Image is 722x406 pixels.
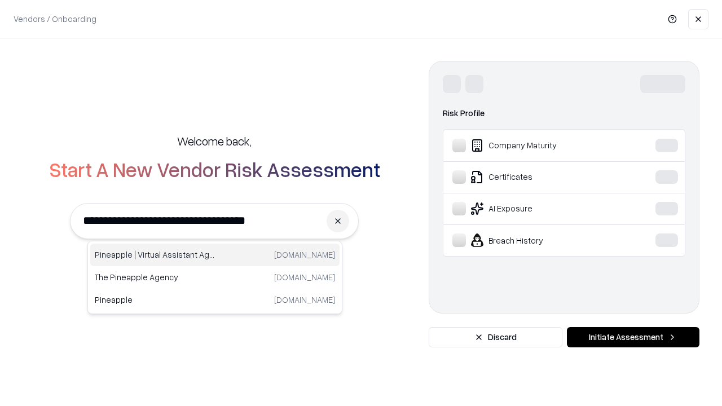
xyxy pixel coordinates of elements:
p: [DOMAIN_NAME] [274,249,335,261]
p: Pineapple [95,294,215,306]
div: Company Maturity [452,139,621,152]
p: Pineapple | Virtual Assistant Agency [95,249,215,261]
button: Initiate Assessment [567,327,699,347]
h5: Welcome back, [177,133,252,149]
div: Suggestions [87,241,342,314]
button: Discard [429,327,562,347]
div: AI Exposure [452,202,621,215]
div: Risk Profile [443,107,685,120]
div: Certificates [452,170,621,184]
p: Vendors / Onboarding [14,13,96,25]
div: Breach History [452,233,621,247]
p: [DOMAIN_NAME] [274,294,335,306]
p: The Pineapple Agency [95,271,215,283]
h2: Start A New Vendor Risk Assessment [49,158,380,180]
p: [DOMAIN_NAME] [274,271,335,283]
